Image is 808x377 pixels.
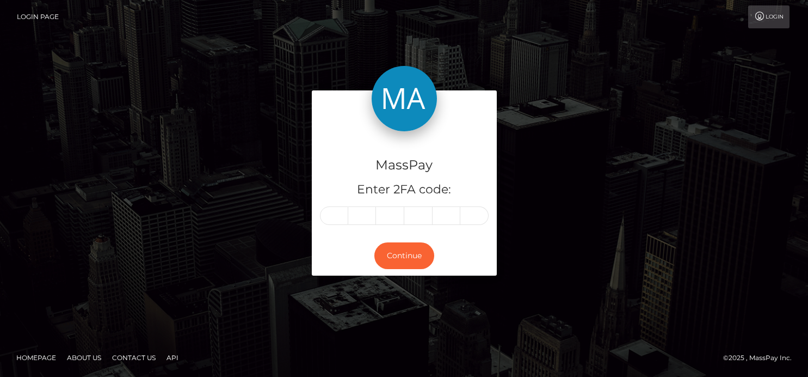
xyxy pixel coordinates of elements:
[12,349,60,366] a: Homepage
[108,349,160,366] a: Contact Us
[374,242,434,269] button: Continue
[372,66,437,131] img: MassPay
[162,349,183,366] a: API
[63,349,106,366] a: About Us
[17,5,59,28] a: Login Page
[320,156,489,175] h4: MassPay
[320,181,489,198] h5: Enter 2FA code:
[723,352,800,364] div: © 2025 , MassPay Inc.
[748,5,790,28] a: Login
